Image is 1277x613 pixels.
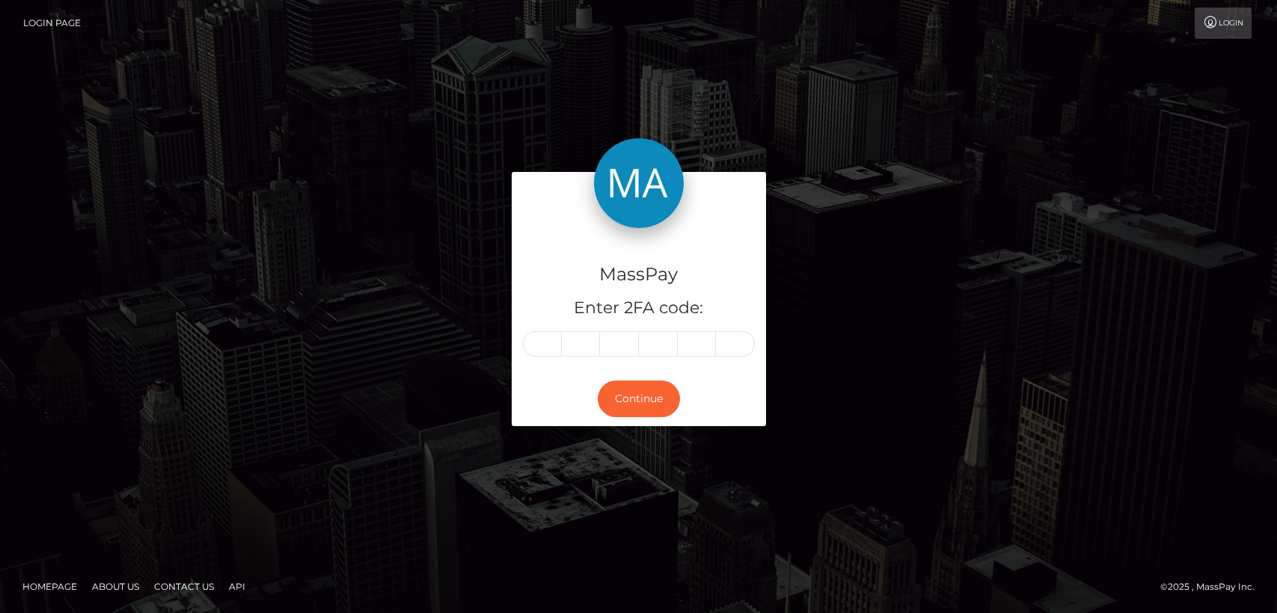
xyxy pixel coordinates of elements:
[16,575,83,598] a: Homepage
[1160,579,1266,595] div: © 2025 , MassPay Inc.
[1195,7,1252,39] a: Login
[523,297,755,320] h5: Enter 2FA code:
[23,7,81,39] a: Login Page
[598,381,680,417] button: Continue
[223,575,251,598] a: API
[148,575,220,598] a: Contact Us
[86,575,145,598] a: About Us
[594,138,684,228] img: MassPay
[523,262,755,288] h4: MassPay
